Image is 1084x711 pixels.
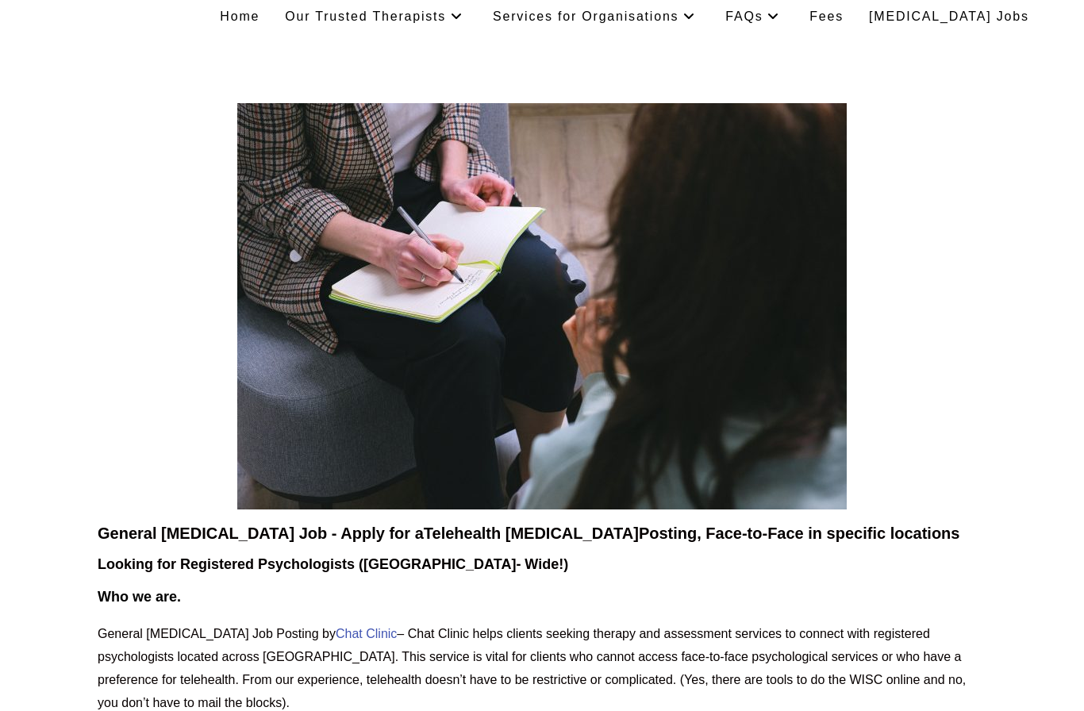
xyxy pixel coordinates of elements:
h3: Looking for Registered Psychologists ([GEOGRAPHIC_DATA]- Wide!) [98,557,986,571]
a: Chat Clinic [336,627,397,640]
span: Services for Organisations [493,10,700,23]
img: General psychologist job [237,103,847,509]
a: Chat Clinic [54,6,146,28]
span: Telehealth [MEDICAL_DATA] [424,525,639,542]
span: Our Trusted Therapists [285,10,467,23]
span: General [MEDICAL_DATA] Job - A [98,525,352,542]
span: [MEDICAL_DATA] Jobs [869,10,1029,23]
span: Fees [809,10,844,23]
h3: Who we are. [98,587,986,607]
span: FAQs [725,10,784,23]
span: Home [220,10,259,23]
h2: pply for a Posting, Face-to-Face in specific locations [98,525,986,541]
